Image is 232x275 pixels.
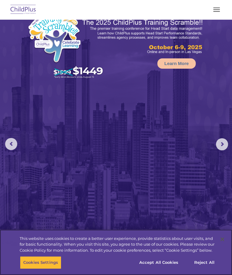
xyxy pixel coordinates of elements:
[20,256,61,269] button: Cookies Settings
[157,58,196,69] a: Learn More
[216,233,229,246] button: Close
[9,3,37,17] img: ChildPlus by Procare Solutions
[136,256,182,269] button: Accept All Cookies
[20,236,216,254] div: This website uses cookies to create a better user experience, provide statistics about user visit...
[185,256,223,269] button: Reject All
